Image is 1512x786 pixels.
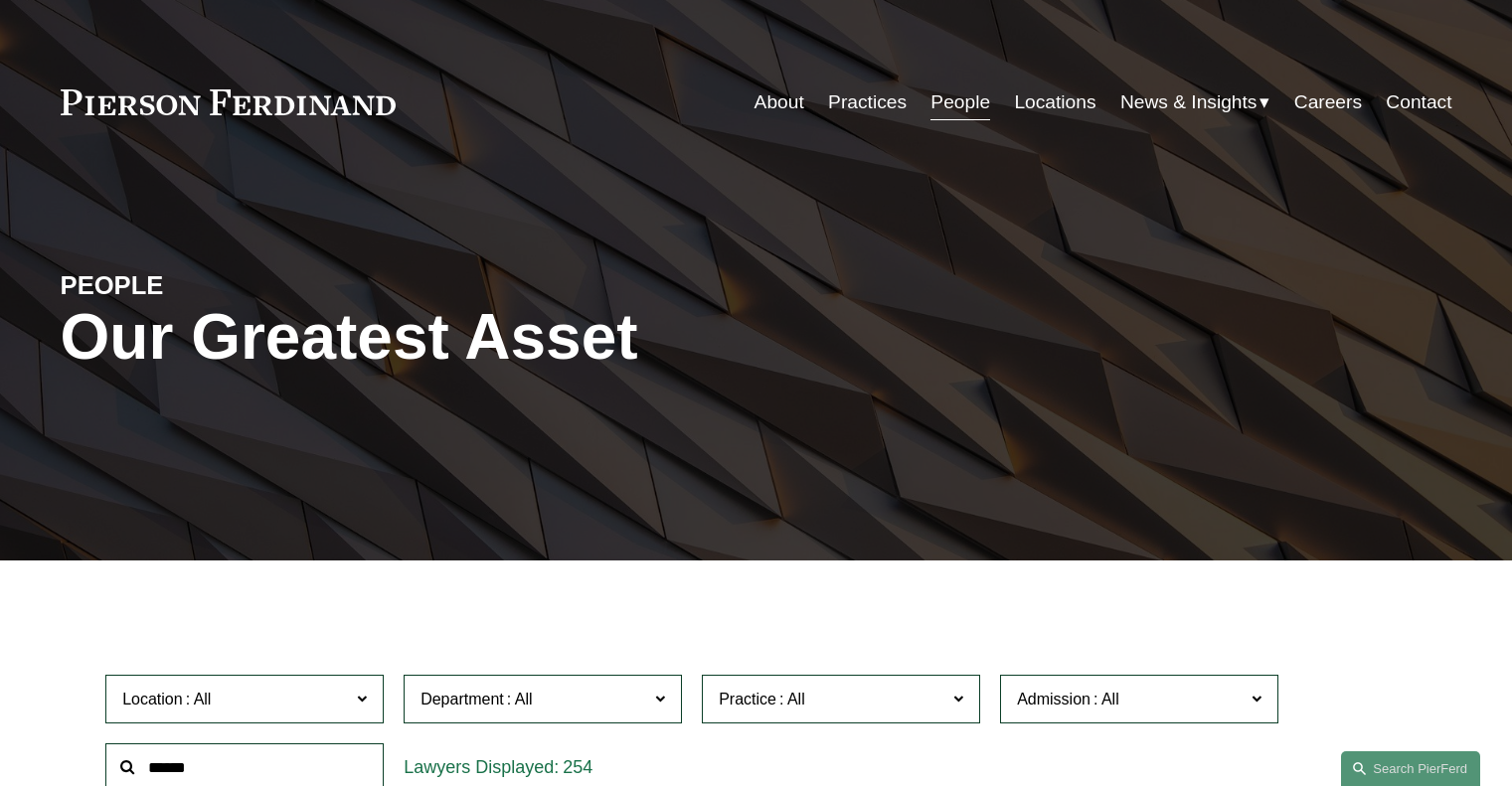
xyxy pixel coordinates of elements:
[1014,83,1095,121] a: Locations
[1017,691,1091,707] span: Admission
[122,691,183,707] span: Location
[755,83,804,121] a: About
[61,301,988,374] h1: Our Greatest Asset
[1120,85,1258,120] span: News & Insights
[930,83,990,121] a: People
[1294,83,1362,121] a: Careers
[61,269,409,301] h4: PEOPLE
[1120,83,1270,121] a: folder dropdown
[828,83,907,121] a: Practices
[1386,83,1451,121] a: Contact
[719,691,776,707] span: Practice
[563,757,592,777] span: 254
[1341,751,1480,786] a: Search this site
[420,691,504,707] span: Department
